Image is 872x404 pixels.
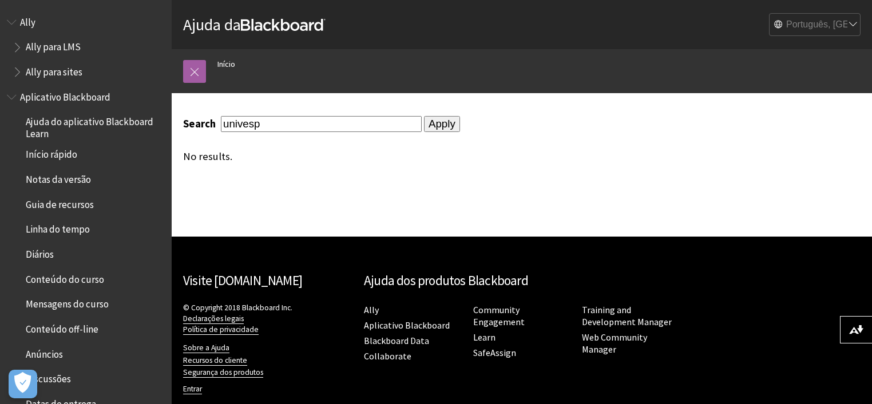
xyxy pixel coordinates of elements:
a: Blackboard Data [364,335,429,347]
span: Discussões [26,370,71,385]
span: Ajuda do aplicativo Blackboard Learn [26,113,164,139]
label: Search [183,117,219,130]
a: Entrar [183,384,202,394]
a: Visite [DOMAIN_NAME] [183,272,302,289]
span: Ally para sites [26,62,82,78]
span: Guia de recursos [26,195,94,210]
span: Notas da versão [26,170,91,185]
p: © Copyright 2018 Blackboard Inc. [183,302,352,335]
a: Início [217,57,235,71]
a: Declarações legais [183,314,244,324]
a: Collaborate [364,350,411,362]
span: Diários [26,245,54,260]
a: Política de privacidade [183,325,259,335]
span: Ally para LMS [26,38,81,53]
a: Sobre a Ajuda [183,343,229,353]
a: SafeAssign [473,347,516,359]
a: Community Engagement [473,304,525,328]
span: Conteúdo do curso [26,270,104,285]
span: Aplicativo Blackboard [20,87,110,103]
h2: Ajuda dos produtos Blackboard [364,271,680,291]
span: Início rápido [26,145,77,161]
a: Ajuda daBlackboard [183,14,326,35]
a: Recursos do cliente [183,355,247,366]
span: Mensagens do curso [26,295,109,310]
a: Segurança dos produtos [183,367,263,378]
span: Conteúdo off-line [26,319,98,335]
div: No results. [183,150,691,163]
a: Web Community Manager [582,331,647,355]
strong: Blackboard [241,19,326,31]
nav: Book outline for Anthology Ally Help [7,13,165,82]
a: Aplicativo Blackboard [364,319,450,331]
select: Site Language Selector [770,14,861,37]
a: Learn [473,331,496,343]
span: Anúncios [26,345,63,360]
a: Ally [364,304,379,316]
span: Ally [20,13,35,28]
input: Apply [424,116,460,132]
button: Abrir preferências [9,370,37,398]
span: Linha do tempo [26,220,90,235]
a: Training and Development Manager [582,304,672,328]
